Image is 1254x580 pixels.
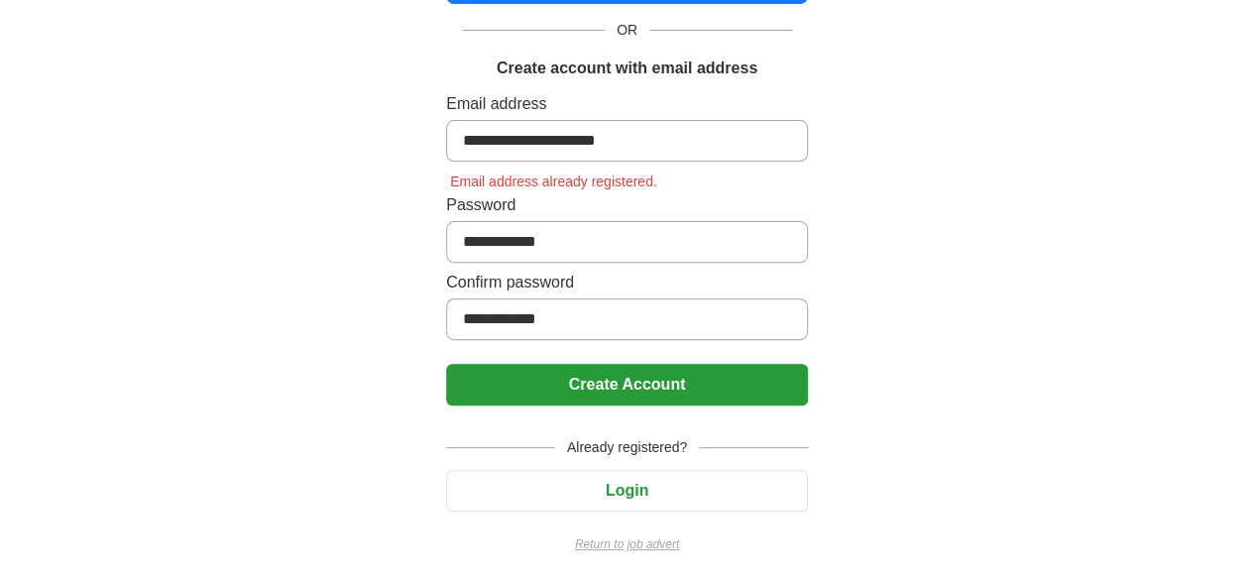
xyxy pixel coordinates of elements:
span: Email address already registered. [446,174,661,189]
label: Password [446,193,808,217]
label: Confirm password [446,271,808,294]
span: Already registered? [555,437,699,458]
label: Email address [446,92,808,116]
h1: Create account with email address [497,57,757,80]
span: OR [605,20,649,41]
button: Create Account [446,364,808,406]
button: Login [446,470,808,512]
a: Return to job advert [446,535,808,553]
a: Login [446,482,808,499]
